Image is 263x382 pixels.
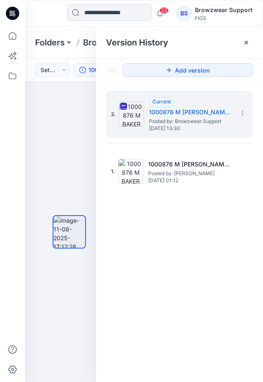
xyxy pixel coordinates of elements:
[195,5,253,15] div: Browzwear Support
[195,15,253,21] div: FIGS
[159,7,169,14] span: 22
[149,107,233,117] h5: 1000876 M BAKER STRAIGHT
[111,111,116,118] span: 2.
[74,63,132,77] button: 1000876 M [PERSON_NAME] STRAIGHT
[53,216,85,248] img: image-11-08-2025-17:12:28
[123,63,253,77] button: Add version
[106,38,168,48] span: Version History
[106,63,119,77] button: Show Hidden Versions
[111,168,115,175] span: 1.
[152,98,171,105] span: Current
[177,6,192,21] div: BS
[149,117,233,126] span: Posted by: Browzwear Support
[148,159,232,169] h5: 1000876 M BAKER STRAIGHT
[18,108,104,382] img: eyJhbGciOiJIUzI1NiIsImtpZCI6IjAiLCJzbHQiOiJzZXMiLCJ0eXAiOiJKV1QifQ.eyJkYXRhIjp7InR5cGUiOiJzdG9yYW...
[243,39,250,46] button: Close
[35,37,65,48] a: Folders
[119,102,144,127] img: 1000876 M BAKER STRAIGHT
[118,159,143,184] img: 1000876 M BAKER STRAIGHT
[89,65,127,75] div: 1000876 M BAKER STRAIGHT
[149,126,233,131] span: [DATE] 13:30
[148,169,232,178] span: Posted by: Nathan Parez
[83,37,121,48] a: Browzwear Studio
[148,178,232,183] span: [DATE] 01:12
